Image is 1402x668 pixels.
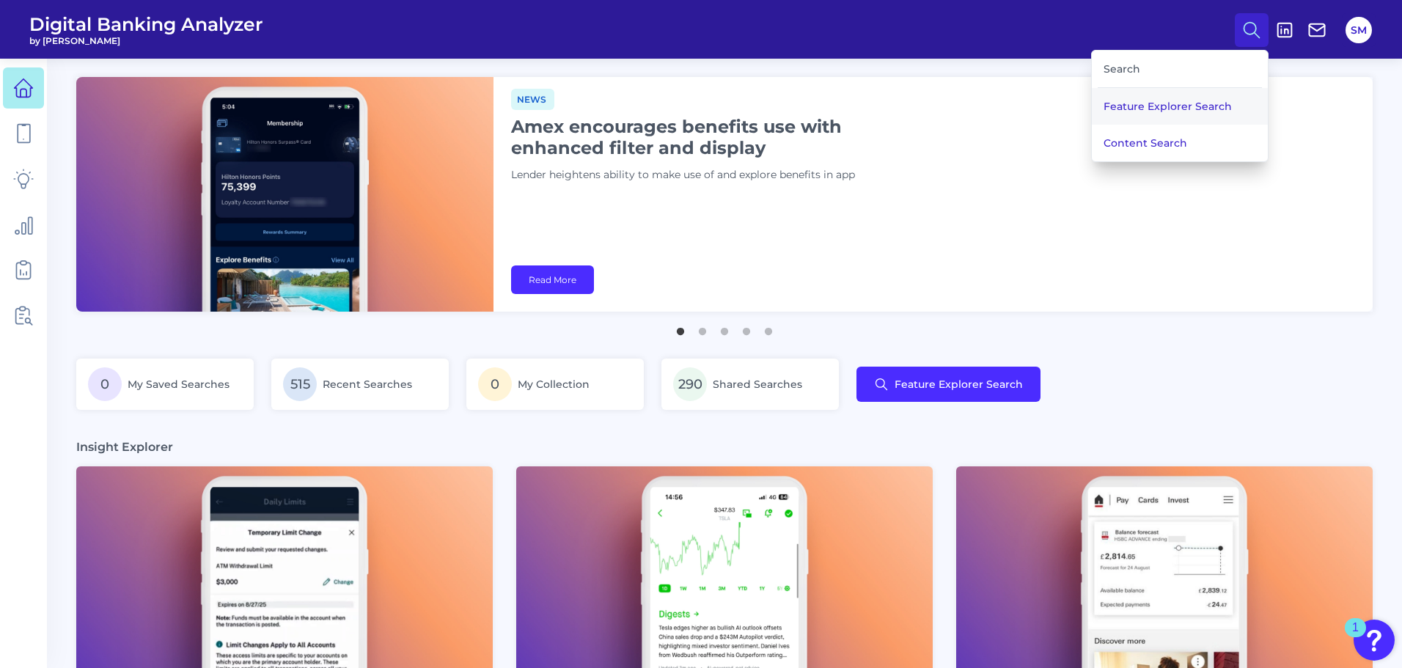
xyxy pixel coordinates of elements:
[511,167,878,183] p: Lender heightens ability to make use of and explore benefits in app
[1354,620,1395,661] button: Open Resource Center, 1 new notification
[1352,628,1359,647] div: 1
[76,439,173,455] h3: Insight Explorer
[717,320,732,335] button: 3
[466,359,644,410] a: 0My Collection
[1092,88,1268,125] button: Feature Explorer Search
[518,378,590,391] span: My Collection
[1098,51,1262,88] div: Search
[661,359,839,410] a: 290Shared Searches
[1092,125,1268,161] button: Content Search
[713,378,802,391] span: Shared Searches
[283,367,317,401] span: 515
[511,265,594,294] a: Read More
[29,35,263,46] span: by [PERSON_NAME]
[76,359,254,410] a: 0My Saved Searches
[761,320,776,335] button: 5
[739,320,754,335] button: 4
[478,367,512,401] span: 0
[511,92,554,106] a: News
[88,367,122,401] span: 0
[76,77,493,312] img: bannerImg
[29,13,263,35] span: Digital Banking Analyzer
[856,367,1041,402] button: Feature Explorer Search
[673,320,688,335] button: 1
[1346,17,1372,43] button: SM
[323,378,412,391] span: Recent Searches
[895,378,1023,390] span: Feature Explorer Search
[511,89,554,110] span: News
[511,116,878,158] h1: Amex encourages benefits use with enhanced filter and display
[128,378,230,391] span: My Saved Searches
[271,359,449,410] a: 515Recent Searches
[673,367,707,401] span: 290
[695,320,710,335] button: 2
